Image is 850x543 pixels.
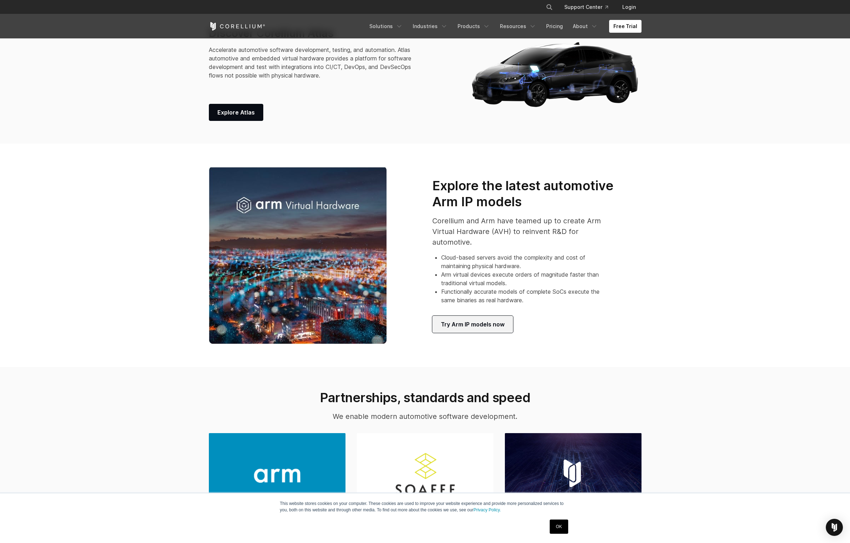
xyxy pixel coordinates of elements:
[441,270,614,287] li: Arm virtual devices execute orders of magnitude faster than traditional virtual models.
[246,390,604,405] h2: Partnerships, standards and speed
[441,253,614,270] li: Cloud-based servers avoid the complexity and cost of maintaining physical hardware.
[357,433,493,518] img: SOAFEE
[826,519,843,536] div: Open Intercom Messenger
[569,20,602,33] a: About
[453,20,494,33] a: Products
[469,37,641,111] img: Corellium_Hero_Atlas_Header
[365,20,407,33] a: Solutions
[246,411,604,422] p: We enable modern automotive software development.
[441,320,505,329] span: Try Arm IP models now
[217,108,255,117] span: Explore Atlas
[209,22,265,31] a: Corellium Home
[432,316,513,333] a: Try Arm IP models now
[542,20,567,33] a: Pricing
[432,217,601,246] span: Corellium and Arm have teamed up to create Arm Virtual Hardware (AVH) to reinvent R&D for automot...
[550,520,568,534] a: OK
[537,1,642,14] div: Navigation Menu
[209,104,263,121] a: Explore Atlas
[505,433,642,518] img: Blazing speed
[365,20,642,33] div: Navigation Menu
[209,433,345,518] img: Auto runs on Arm
[543,1,556,14] button: Search
[609,20,642,33] a: Free Trial
[474,507,501,512] a: Privacy Policy.
[559,1,614,14] a: Support Center
[209,166,387,344] img: Arm Virtual Hardware image 1
[617,1,642,14] a: Login
[496,20,540,33] a: Resources
[280,500,570,513] p: This website stores cookies on your computer. These cookies are used to improve your website expe...
[441,287,614,304] li: Functionally accurate models of complete SoCs execute the same binaries as real hardware.
[432,178,614,210] h3: Explore the latest automotive Arm IP models
[408,20,452,33] a: Industries
[209,46,420,80] p: Accelerate automotive software development, testing, and automation. Atlas automotive and embedde...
